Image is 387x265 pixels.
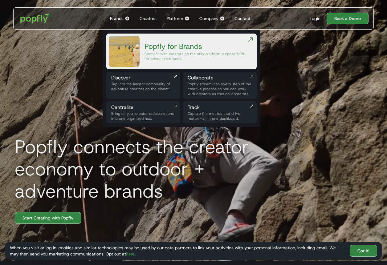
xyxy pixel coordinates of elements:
a: Login [307,15,323,22]
div: When you visit or log in, cookies and similar technologies may be used by our data partners to li... [10,245,345,257]
a: here [126,251,135,257]
div: Popfly streamlines every step of the creative process so you can work with creators as true colla... [188,82,252,96]
div: Contact [234,15,251,22]
div: Login [310,15,320,22]
h1: Popfly connects the creator economy to outdoor + adventure brands [10,136,282,202]
div: Discover [111,74,175,82]
div: Popfly for Brands [145,42,247,51]
div: Creators [140,15,157,22]
a: home [16,9,56,28]
div: Centralize [111,104,175,111]
div: Collaborate [188,74,252,82]
a: CentralizeBring all your creator collaborations into one organized hub. [106,101,180,123]
a: Popfly for BrandsConnect with creators on the only platform purpose-built for adventure brands. [106,34,257,69]
a: CollaboratePopfly streamlines every step of the creative process so you can work with creators as... [183,72,257,99]
div: Connect with creators on the only platform purpose-built for adventure brands. [145,51,247,61]
a: Book a Demo [327,13,369,24]
a: Start Creating with Popfly [15,212,81,224]
a: TrackCapture the metrics that drive matter—all in one dashboard. [183,101,257,123]
div: Bring all your creator collaborations into one organized hub. [111,111,175,121]
div: Track [188,104,252,111]
div: Capture the metrics that drive matter—all in one dashboard. [188,111,252,121]
div: Brands [110,15,124,22]
a: Creators [137,8,159,29]
div: Platform [166,15,183,22]
div: Tap into the largest community of adventure creators on the planet. [111,82,175,91]
a: Got It! [350,245,377,257]
div: Company [199,15,218,22]
a: DiscoverTap into the largest community of adventure creators on the planet. [106,72,180,99]
a: Contact [232,8,253,29]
